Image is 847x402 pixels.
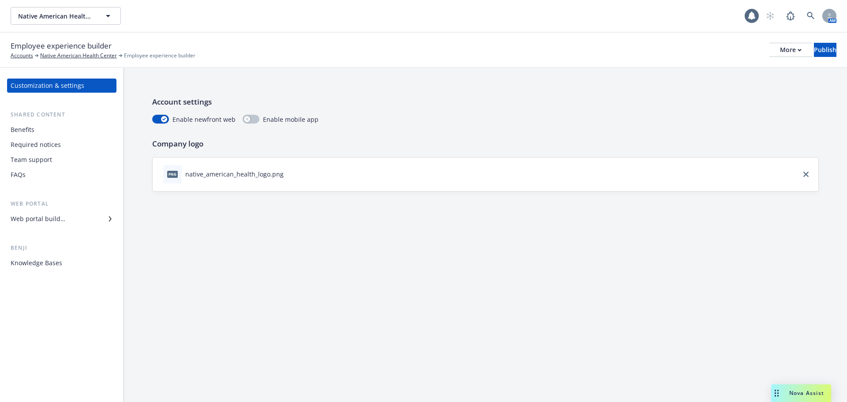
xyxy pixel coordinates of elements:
[7,168,116,182] a: FAQs
[18,11,94,21] span: Native American Health Center
[7,199,116,208] div: Web portal
[167,171,178,177] span: png
[124,52,195,60] span: Employee experience builder
[11,52,33,60] a: Accounts
[782,7,799,25] a: Report a Bug
[185,169,284,179] div: native_american_health_logo.png
[814,43,836,56] div: Publish
[263,115,319,124] span: Enable mobile app
[11,40,112,52] span: Employee experience builder
[802,7,820,25] a: Search
[771,384,782,402] div: Drag to move
[172,115,236,124] span: Enable newfront web
[7,212,116,226] a: Web portal builder
[814,43,836,57] button: Publish
[11,168,26,182] div: FAQs
[11,212,65,226] div: Web portal builder
[7,110,116,119] div: Shared content
[11,7,121,25] button: Native American Health Center
[11,79,84,93] div: Customization & settings
[761,7,779,25] a: Start snowing
[7,256,116,270] a: Knowledge Bases
[789,389,824,397] span: Nova Assist
[7,244,116,252] div: Benji
[801,169,811,180] a: close
[11,256,62,270] div: Knowledge Bases
[7,153,116,167] a: Team support
[11,138,61,152] div: Required notices
[7,79,116,93] a: Customization & settings
[780,43,802,56] div: More
[287,169,294,179] button: download file
[769,43,812,57] button: More
[152,138,819,150] p: Company logo
[7,123,116,137] a: Benefits
[11,153,52,167] div: Team support
[11,123,34,137] div: Benefits
[152,96,819,108] p: Account settings
[771,384,831,402] button: Nova Assist
[7,138,116,152] a: Required notices
[40,52,117,60] a: Native American Health Center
